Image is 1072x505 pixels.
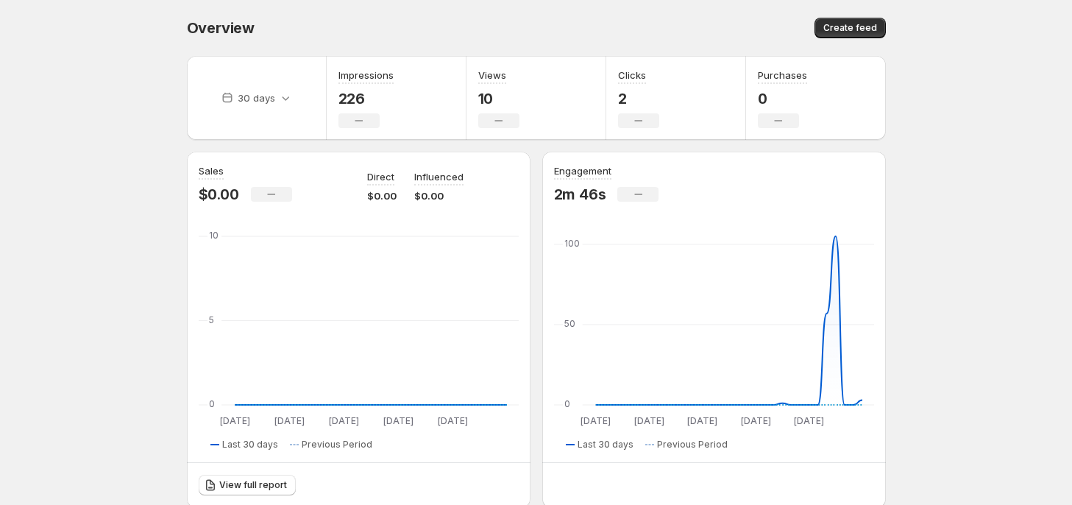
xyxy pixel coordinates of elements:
[209,314,214,325] text: 5
[758,90,807,107] p: 0
[478,90,519,107] p: 10
[618,68,646,82] h3: Clicks
[209,230,219,241] text: 10
[219,415,249,426] text: [DATE]
[209,398,215,409] text: 0
[687,415,717,426] text: [DATE]
[794,415,824,426] text: [DATE]
[814,18,886,38] button: Create feed
[187,19,255,37] span: Overview
[367,188,397,203] p: $0.00
[199,186,239,203] p: $0.00
[758,68,807,82] h3: Purchases
[657,439,728,451] span: Previous Period
[564,318,575,329] text: 50
[740,415,770,426] text: [DATE]
[414,188,464,203] p: $0.00
[578,439,633,451] span: Last 30 days
[238,91,275,105] p: 30 days
[478,68,506,82] h3: Views
[338,90,394,107] p: 226
[199,475,296,495] a: View full report
[338,68,394,82] h3: Impressions
[302,439,372,451] span: Previous Period
[554,186,606,203] p: 2m 46s
[222,439,278,451] span: Last 30 days
[367,169,394,184] p: Direct
[564,238,580,249] text: 100
[554,163,611,178] h3: Engagement
[618,90,659,107] p: 2
[328,415,358,426] text: [DATE]
[414,169,464,184] p: Influenced
[581,415,611,426] text: [DATE]
[633,415,664,426] text: [DATE]
[199,163,224,178] h3: Sales
[823,22,877,34] span: Create feed
[274,415,304,426] text: [DATE]
[383,415,413,426] text: [DATE]
[564,398,570,409] text: 0
[219,479,287,491] span: View full report
[437,415,467,426] text: [DATE]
